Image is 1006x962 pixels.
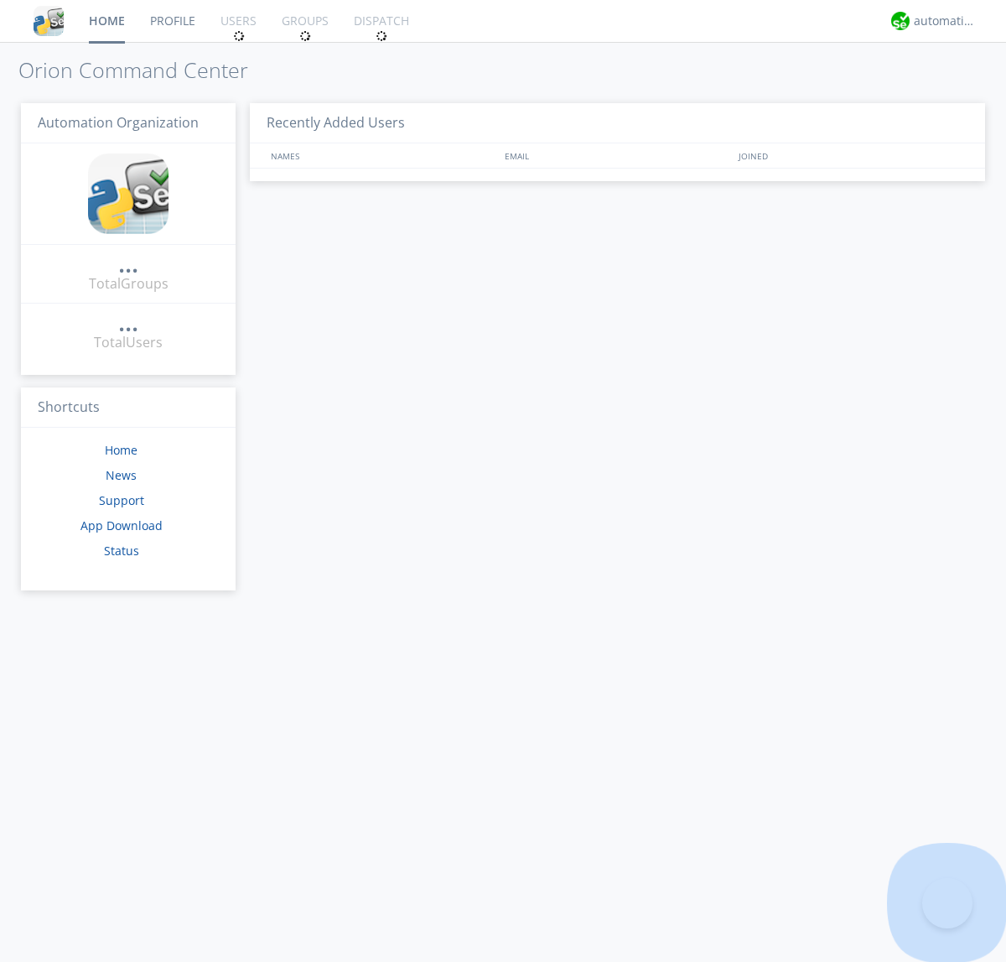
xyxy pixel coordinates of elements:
div: Total Users [94,333,163,352]
div: automation+atlas [914,13,977,29]
img: spin.svg [233,30,245,42]
iframe: Toggle Customer Support [922,878,972,928]
a: Status [104,543,139,559]
span: Automation Organization [38,113,199,132]
div: NAMES [267,143,496,168]
div: EMAIL [500,143,734,168]
a: ... [118,255,138,274]
a: Home [105,442,137,458]
h3: Recently Added Users [250,103,985,144]
a: App Download [80,517,163,533]
div: ... [118,314,138,330]
img: d2d01cd9b4174d08988066c6d424eccd [891,12,910,30]
div: Total Groups [89,274,169,294]
div: ... [118,255,138,272]
div: JOINED [734,143,969,168]
a: Support [99,492,144,508]
a: ... [118,314,138,333]
img: cddb5a64eb264b2086981ab96f4c1ba7 [88,153,169,234]
h3: Shortcuts [21,387,236,429]
img: spin.svg [376,30,387,42]
img: spin.svg [299,30,311,42]
img: cddb5a64eb264b2086981ab96f4c1ba7 [34,6,64,36]
a: News [106,467,137,483]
